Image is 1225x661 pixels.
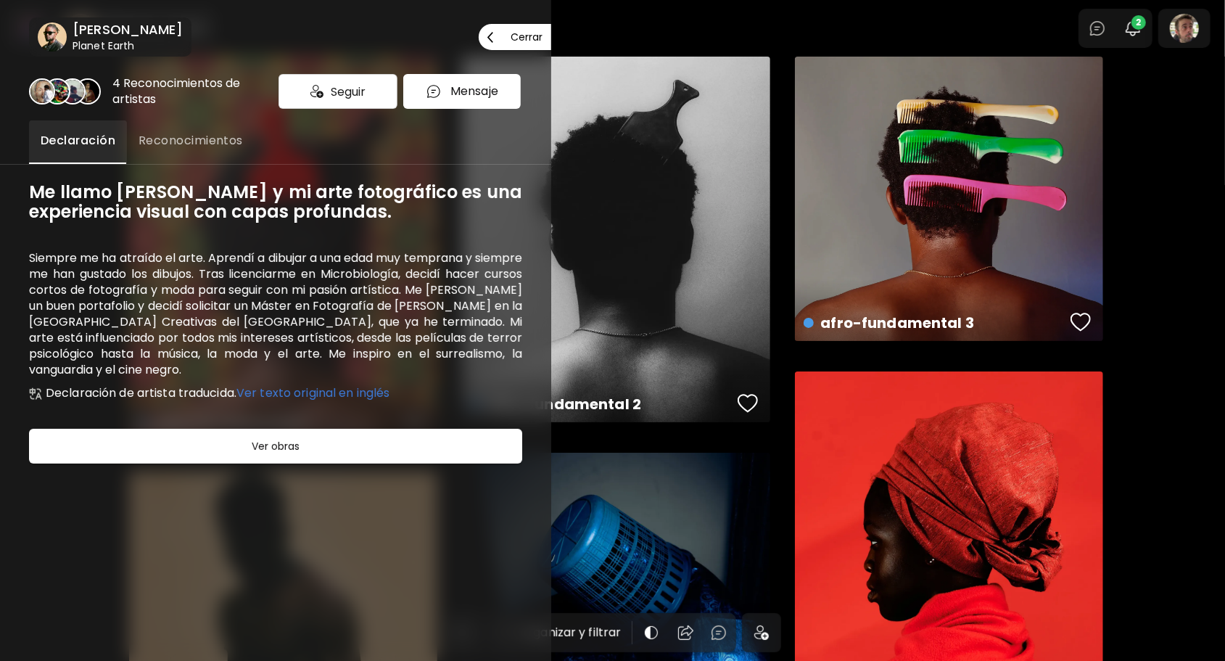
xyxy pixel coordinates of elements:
p: Mensaje [450,83,498,100]
h6: Me llamo [PERSON_NAME] y mi arte fotográfico es una experiencia visual con capas profundas. [29,182,522,221]
button: Cerrar [479,24,551,50]
img: chatIcon [426,83,442,99]
div: Seguir [279,74,397,109]
img: icon [310,85,323,98]
div: 4 Reconocimientos de artistas [112,75,273,107]
span: Reconocimientos [139,132,243,149]
h6: Siempre me ha atraído el arte. Aprendí a dibujar a una edad muy temprana y siempre me han gustado... [29,250,522,378]
span: Declaración [41,132,115,149]
h6: Planet Earth [73,38,183,53]
h6: [PERSON_NAME] [73,21,183,38]
p: Cerrar [511,32,543,42]
h6: Declaración de artista traducida. [46,387,389,400]
span: Ver texto original en inglés [236,385,389,401]
h6: Ver obras [252,438,300,455]
span: Seguir [331,83,366,101]
button: chatIconMensaje [403,74,521,109]
button: Ver obras [29,429,522,464]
